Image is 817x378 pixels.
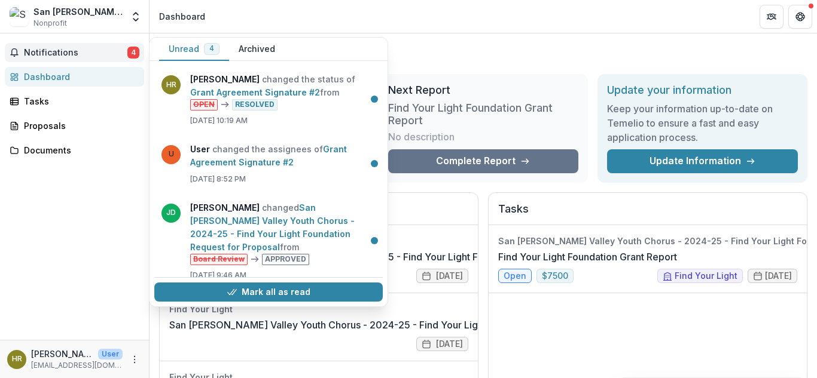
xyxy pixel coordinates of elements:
button: Archived [229,38,285,61]
a: Complete Report [388,149,579,173]
nav: breadcrumb [154,8,210,25]
img: San Fernando Valley Youth Chorus [10,7,29,26]
p: changed the assignees of [190,143,376,169]
div: Documents [24,144,135,156]
h2: Next Report [388,84,579,97]
button: Notifications4 [5,43,144,62]
h2: Tasks [498,202,797,225]
div: San [PERSON_NAME] Valley Youth Chorus [33,5,123,18]
a: Grant Agreement Signature #2 [190,87,320,97]
a: Grant Agreement Signature #2 [190,144,347,167]
h3: Find Your Light Foundation Grant Report [388,102,579,127]
span: Notifications [24,48,127,58]
button: Unread [159,38,229,61]
a: Tasks [5,91,144,111]
p: No description [388,130,455,144]
div: Dashboard [24,70,135,83]
span: 4 [209,44,214,53]
span: Nonprofit [33,18,67,29]
button: Mark all as read [154,282,383,302]
p: [PERSON_NAME] [31,348,93,360]
div: Tasks [24,95,135,107]
div: Proposals [24,119,135,132]
span: 4 [127,47,139,59]
button: More [127,352,142,367]
p: changed from [190,201,376,265]
h3: Keep your information up-to-date on Temelio to ensure a fast and easy application process. [607,102,798,145]
button: Get Help [788,5,812,29]
button: Partners [760,5,784,29]
button: Open entity switcher [127,5,144,29]
a: Find Your Light Foundation Grant Report [498,250,677,264]
h1: Dashboard [159,43,807,64]
p: changed the status of from [190,73,376,110]
div: Dashboard [159,10,205,23]
a: San [PERSON_NAME] Valley Youth Chorus - 2024-25 - Find Your Light Foundation Request for Proposal [169,318,636,332]
a: Proposals [5,116,144,136]
a: Update Information [607,149,798,173]
div: Holly Rasey [12,355,22,363]
p: User [98,349,123,359]
h2: Update your information [607,84,798,97]
p: [EMAIL_ADDRESS][DOMAIN_NAME] [31,360,123,371]
a: Documents [5,140,144,160]
a: San [PERSON_NAME] Valley Youth Chorus - 2024-25 - Find Your Light Foundation Request for Proposal [190,202,355,252]
a: San [PERSON_NAME] Valley Youth Chorus - 2025 - Find Your Light Foundation 25/26 RFP Grant Applica... [169,250,653,264]
a: Dashboard [5,67,144,87]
